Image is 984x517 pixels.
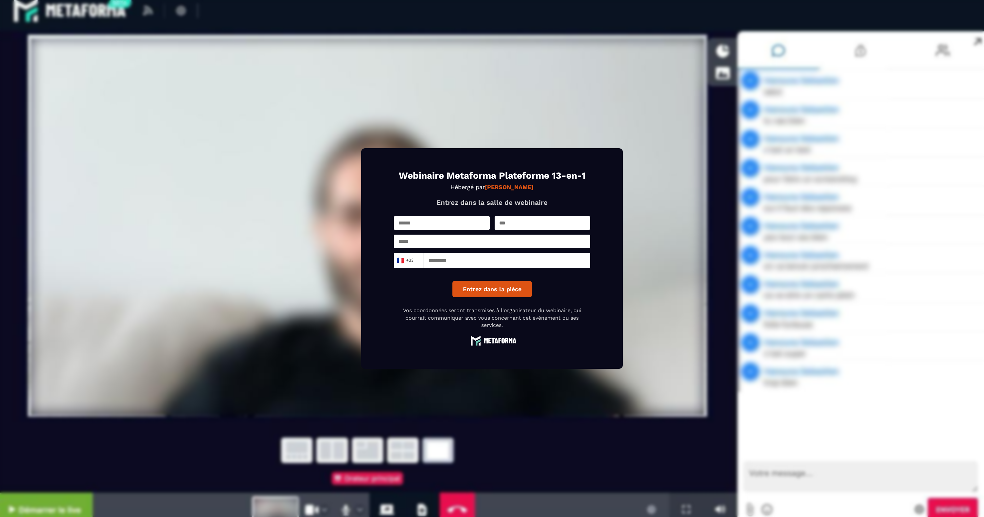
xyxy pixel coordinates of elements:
[413,256,418,265] input: Search for option
[394,184,590,190] p: Hébergé par
[394,307,590,329] p: Vos coordonnées seront transmises à l'organisateur du webinaire, qui pourrait communiquer avec vo...
[398,256,412,265] span: +33
[394,198,590,206] p: Entrez dans la salle de webinaire
[467,335,517,346] img: logo
[396,256,404,265] span: 🇫🇷
[394,171,590,180] h1: Webinaire Metaforma Plateforme 13-en-1
[485,184,534,190] strong: [PERSON_NAME]
[394,253,424,268] div: Search for option
[452,281,532,297] button: Entrez dans la pièce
